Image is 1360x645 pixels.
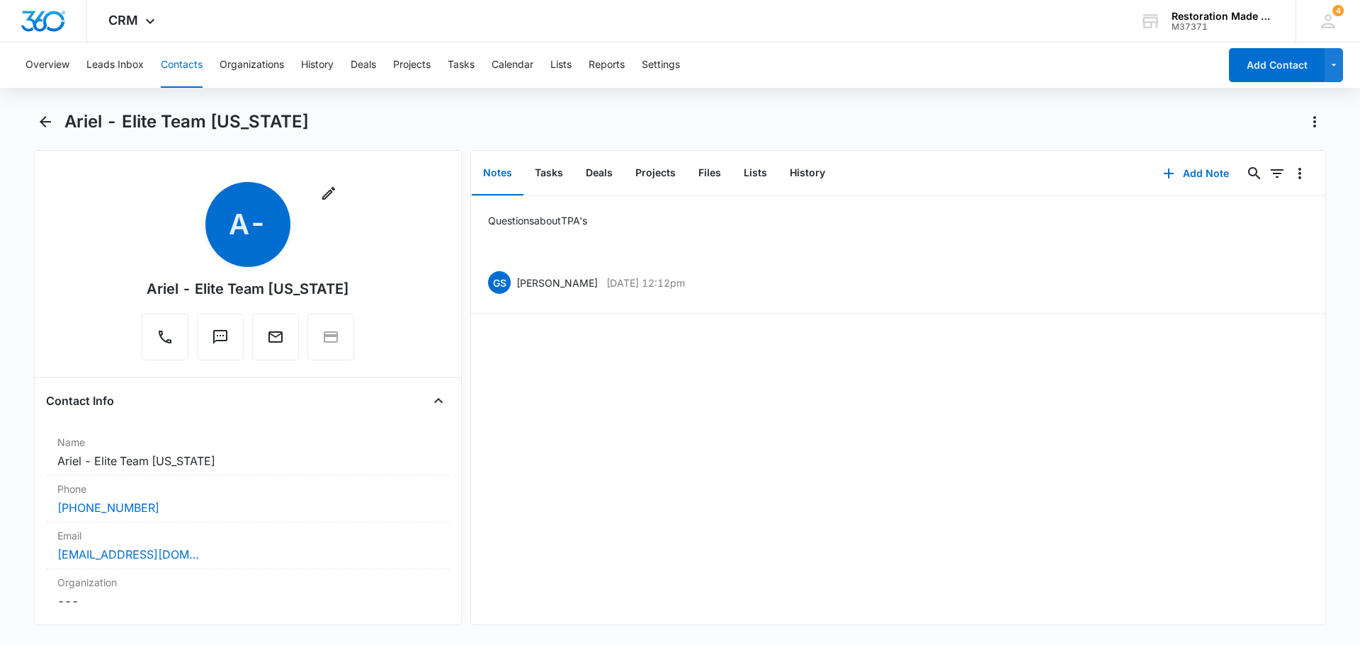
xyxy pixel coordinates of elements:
a: Email [252,336,299,348]
div: Organization--- [46,569,450,615]
button: Call [142,314,188,360]
p: [PERSON_NAME] [516,275,598,290]
button: Projects [393,42,431,88]
button: Tasks [523,152,574,195]
label: Email [57,528,438,543]
button: Contacts [161,42,203,88]
a: [EMAIL_ADDRESS][DOMAIN_NAME] [57,546,199,563]
button: Back [34,110,56,133]
button: Add Note [1149,156,1243,190]
div: notifications count [1332,5,1344,16]
label: Organization [57,575,438,590]
button: Tasks [448,42,475,88]
dd: Ariel - Elite Team [US_STATE] [57,452,438,469]
div: account id [1172,22,1275,32]
p: Questions about TPA's [488,213,587,228]
button: Notes [472,152,523,195]
h1: Ariel - Elite Team [US_STATE] [64,111,309,132]
a: Call [142,336,188,348]
span: CRM [108,13,138,28]
div: Ariel - Elite Team [US_STATE] [147,278,349,299]
button: Filters [1266,162,1288,185]
button: Text [197,314,244,360]
h4: Contact Info [46,392,114,409]
p: [DATE] 12:12pm [606,275,685,290]
button: Deals [351,42,376,88]
button: Settings [642,42,680,88]
button: Files [687,152,732,195]
button: Calendar [492,42,533,88]
button: Email [252,314,299,360]
label: Address [57,621,438,636]
button: Close [427,389,450,412]
button: Overflow Menu [1288,162,1311,185]
button: Search... [1243,162,1266,185]
div: NameAriel - Elite Team [US_STATE] [46,429,450,476]
button: Lists [732,152,778,195]
button: History [778,152,837,195]
button: History [301,42,334,88]
span: 4 [1332,5,1344,16]
button: Projects [624,152,687,195]
button: Actions [1303,110,1326,133]
div: Email[EMAIL_ADDRESS][DOMAIN_NAME] [46,523,450,569]
span: GS [488,271,511,294]
div: Phone[PHONE_NUMBER] [46,476,450,523]
button: Lists [550,42,572,88]
button: Add Contact [1229,48,1325,82]
label: Name [57,435,438,450]
button: Organizations [220,42,284,88]
button: Reports [589,42,625,88]
a: [PHONE_NUMBER] [57,499,159,516]
button: Leads Inbox [86,42,144,88]
dd: --- [57,593,438,610]
span: A- [205,182,290,267]
a: Text [197,336,244,348]
div: account name [1172,11,1275,22]
label: Phone [57,481,438,496]
button: Deals [574,152,624,195]
button: Overview [25,42,69,88]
